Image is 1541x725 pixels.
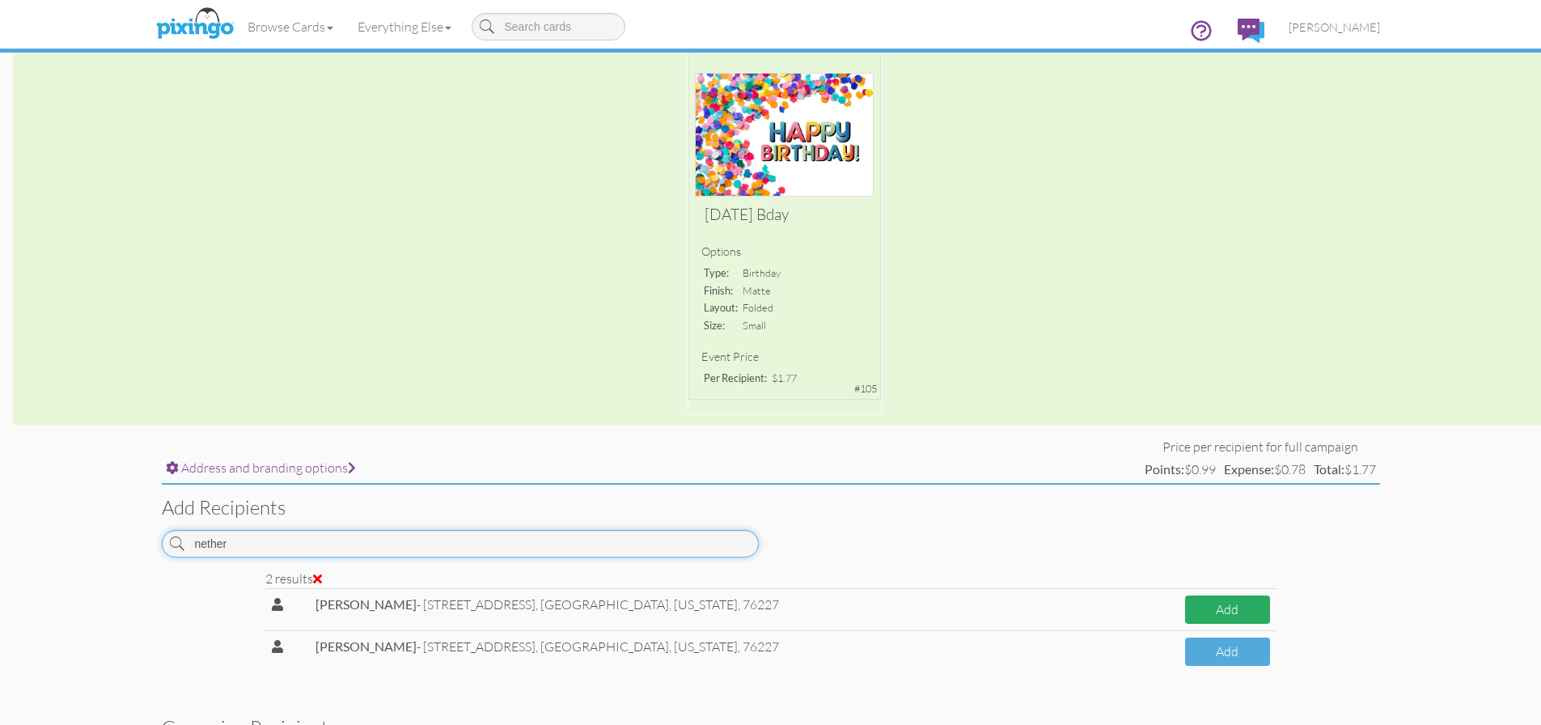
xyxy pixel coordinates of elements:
a: [PERSON_NAME] [1276,6,1392,48]
div: 2 results [265,570,1276,588]
span: - [315,638,421,655]
strong: Total: [1314,461,1344,477]
td: $0.99 [1141,456,1220,483]
h3: Add recipients [162,497,1380,518]
strong: [PERSON_NAME] [315,638,417,654]
span: 76227 [743,638,779,655]
a: Browse Cards [235,6,345,47]
td: $1.77 [1310,456,1380,483]
span: [GEOGRAPHIC_DATA], [540,596,779,613]
span: [STREET_ADDRESS], [423,638,538,655]
span: Address and branding options [181,460,356,476]
input: Search cards [472,13,625,40]
strong: Points: [1145,461,1184,477]
span: [PERSON_NAME] [1289,20,1380,34]
td: $0.78 [1220,456,1310,483]
button: Add [1185,638,1269,666]
strong: Expense: [1224,461,1274,477]
span: [GEOGRAPHIC_DATA], [540,638,779,655]
img: pixingo logo [152,4,238,45]
button: Add [1185,596,1269,624]
span: 76227 [743,596,779,613]
a: Everything Else [345,6,464,47]
span: [US_STATE], [674,596,740,613]
input: Search contact and group names [162,530,759,558]
span: - [315,596,421,613]
span: [US_STATE], [674,638,740,655]
strong: [PERSON_NAME] [315,596,417,612]
td: Price per recipient for full campaign [1141,438,1380,456]
img: comments.svg [1238,19,1264,43]
span: [STREET_ADDRESS], [423,596,538,613]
